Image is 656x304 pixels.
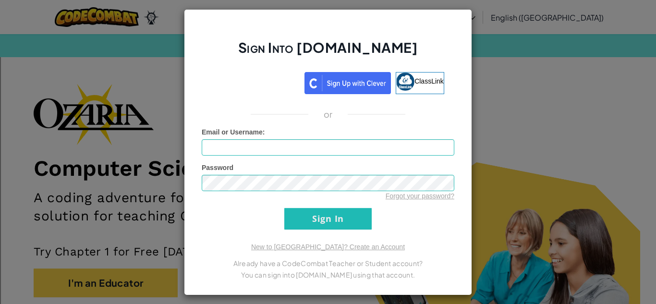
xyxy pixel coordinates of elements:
[202,38,454,66] h2: Sign Into [DOMAIN_NAME]
[202,269,454,280] p: You can sign into [DOMAIN_NAME] using that account.
[202,164,233,171] span: Password
[284,208,372,230] input: Sign In
[324,109,333,120] p: or
[202,257,454,269] p: Already have a CodeCombat Teacher or Student account?
[202,128,263,136] span: Email or Username
[304,72,391,94] img: clever_sso_button@2x.png
[251,243,405,251] a: New to [GEOGRAPHIC_DATA]? Create an Account
[386,192,454,200] a: Forgot your password?
[414,77,444,85] span: ClassLink
[207,71,304,92] iframe: Sign in with Google Button
[202,127,265,137] label: :
[396,73,414,91] img: classlink-logo-small.png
